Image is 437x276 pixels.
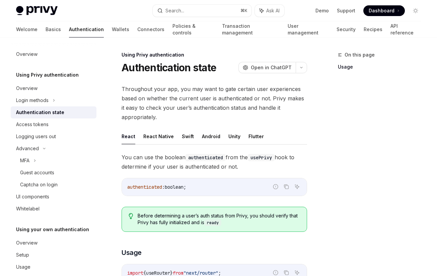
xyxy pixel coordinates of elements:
[16,84,38,92] div: Overview
[11,191,96,203] a: UI components
[315,7,329,14] a: Demo
[69,21,104,37] a: Authentication
[20,169,54,177] div: Guest accounts
[162,184,165,190] span: :
[16,205,40,213] div: Whitelabel
[338,62,426,72] a: Usage
[127,184,162,190] span: authenticated
[271,182,280,191] button: Report incorrect code
[11,261,96,273] a: Usage
[363,5,405,16] a: Dashboard
[137,21,164,37] a: Connectors
[410,5,421,16] button: Toggle dark mode
[16,108,64,116] div: Authentication state
[282,182,291,191] button: Copy the contents from the code block
[122,52,307,58] div: Using Privy authentication
[293,182,301,191] button: Ask AI
[165,7,184,15] div: Search...
[182,128,194,144] button: Swift
[251,64,292,71] span: Open in ChatGPT
[248,154,275,161] code: usePrivy
[165,184,184,190] span: boolean
[16,193,49,201] div: UI components
[143,270,146,276] span: {
[204,219,221,226] code: ready
[11,106,96,118] a: Authentication state
[20,157,29,165] div: MFA
[184,184,186,190] span: ;
[20,181,58,189] div: Captcha on login
[16,120,49,128] div: Access tokens
[122,248,142,257] span: Usage
[11,203,96,215] a: Whitelabel
[172,21,214,37] a: Policies & controls
[129,213,133,219] svg: Tip
[173,270,184,276] span: from
[16,145,39,153] div: Advanced
[369,7,394,14] span: Dashboard
[364,21,382,37] a: Recipes
[11,48,96,60] a: Overview
[202,128,220,144] button: Android
[122,153,307,171] span: You can use the boolean from the hook to determine if your user is authenticated or not.
[288,21,329,37] a: User management
[248,128,264,144] button: Flutter
[46,21,61,37] a: Basics
[184,270,218,276] span: "next/router"
[16,251,29,259] div: Setup
[266,7,280,14] span: Ask AI
[11,118,96,130] a: Access tokens
[122,62,216,74] h1: Authentication state
[11,130,96,143] a: Logging users out
[255,5,284,17] button: Ask AI
[16,263,30,271] div: Usage
[16,96,49,104] div: Login methods
[170,270,173,276] span: }
[390,21,421,37] a: API reference
[16,225,89,234] h5: Using your own authentication
[238,62,296,73] button: Open in ChatGPT
[16,6,58,15] img: light logo
[146,270,170,276] span: useRouter
[16,239,38,247] div: Overview
[138,212,300,226] span: Before determining a user’s auth status from Privy, you should verify that Privy has fully initia...
[11,249,96,261] a: Setup
[337,7,355,14] a: Support
[16,21,38,37] a: Welcome
[11,82,96,94] a: Overview
[228,128,240,144] button: Unity
[122,84,307,122] span: Throughout your app, you may want to gate certain user experiences based on whether the current u...
[16,71,79,79] h5: Using Privy authentication
[11,237,96,249] a: Overview
[240,8,247,13] span: ⌘ K
[112,21,129,37] a: Wallets
[122,128,135,144] button: React
[222,21,280,37] a: Transaction management
[186,154,226,161] code: authenticated
[127,270,143,276] span: import
[153,5,251,17] button: Search...⌘K
[218,270,221,276] span: ;
[143,128,174,144] button: React Native
[16,50,38,58] div: Overview
[11,179,96,191] a: Captcha on login
[345,51,375,59] span: On this page
[337,21,356,37] a: Security
[16,132,56,141] div: Logging users out
[11,167,96,179] a: Guest accounts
